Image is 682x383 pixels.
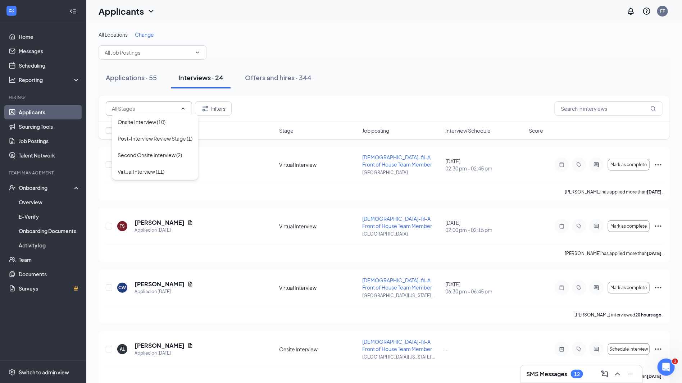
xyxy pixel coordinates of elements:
span: All Locations [99,31,128,38]
b: [DATE] [647,374,661,379]
button: Minimize [625,368,636,380]
svg: MagnifyingGlass [650,106,656,111]
svg: ActiveChat [592,346,601,352]
svg: ActiveNote [558,346,566,352]
svg: Analysis [9,76,16,83]
span: Mark as complete [610,162,647,167]
span: Stage [279,127,294,134]
p: [GEOGRAPHIC_DATA][US_STATE] ... [363,292,441,298]
div: Reporting [19,76,81,83]
svg: ChevronUp [613,370,622,378]
div: CW [119,284,126,291]
svg: ActiveChat [592,162,601,168]
svg: Ellipses [654,283,663,292]
span: Job posting visibility [50,29,104,35]
a: Activity log [19,238,80,252]
button: Filter Filters [195,101,232,116]
div: Onboarding [19,184,74,191]
svg: WorkstreamLogo [8,7,15,14]
svg: Notifications [627,7,635,15]
svg: ChevronDown [195,50,200,55]
span: Score [529,127,543,134]
svg: ComposeMessage [600,370,609,378]
iframe: Intercom live chat [658,359,675,376]
div: Hiring [9,94,79,100]
b: [DATE] [647,251,661,256]
span: Mark as complete [610,285,647,290]
svg: Document [187,281,193,287]
span: [DEMOGRAPHIC_DATA]-fil-A Front of House Team Member [363,277,432,291]
textarea: Message… [6,220,138,233]
div: Applied on [DATE] [135,227,193,234]
b: 20 hours ago [635,312,661,318]
svg: Minimize [626,370,635,378]
div: Offers and hires · 344 [245,73,312,82]
p: [PERSON_NAME] interviewed . [574,312,663,318]
button: Send a message… [123,233,135,244]
span: 02:30 pm - 02:45 pm [446,165,524,172]
p: [PERSON_NAME] has applied more than . [565,189,663,195]
p: Active 30m ago [35,9,72,16]
span: Mark as complete [610,224,647,229]
span: Interview Schedule [446,127,491,134]
p: [GEOGRAPHIC_DATA] [363,169,441,175]
svg: Filter [201,104,210,113]
div: Second Onsite Interview (2) [118,151,182,159]
svg: QuestionInfo [642,7,651,15]
h1: [PERSON_NAME] [35,4,82,9]
svg: Note [558,223,566,229]
div: Francisco says… [6,204,138,240]
div: Virtual Interview [279,223,358,230]
a: Job Postings [19,134,80,148]
span: Change [135,31,154,38]
button: Gif picker [23,236,28,241]
input: All Stages [112,105,177,113]
svg: Tag [575,346,583,352]
span: Schedule interview [609,347,648,352]
p: [GEOGRAPHIC_DATA][US_STATE] ... [363,354,441,360]
svg: Ellipses [654,345,663,354]
h3: SMS Messages [526,370,567,378]
button: go back [5,3,18,17]
button: Emoji picker [11,236,17,241]
button: Mark as complete [608,220,650,232]
a: Scheduling [19,58,80,73]
svg: Collapse [69,8,77,15]
a: Overview [19,195,80,209]
div: FF [660,8,665,14]
a: Sourcing Tools [19,119,80,134]
svg: Tag [575,285,583,291]
div: Team Management [9,170,79,176]
svg: Ellipses [654,160,663,169]
svg: UserCheck [9,184,16,191]
svg: Document [187,220,193,225]
a: Talent Network [19,148,80,163]
input: Search in interviews [555,101,663,116]
a: Documents [19,267,80,281]
div: Virtual Interview [279,284,358,291]
div: Onsite Interview [279,346,358,353]
svg: Tag [575,223,583,229]
button: Schedule interview [608,343,650,355]
span: [DEMOGRAPHIC_DATA]-fil-A Front of House Team Member [363,154,432,168]
a: E-Verify [19,209,80,224]
div: [DATE] [446,158,524,172]
span: [DEMOGRAPHIC_DATA]-fil-A Front of House Team Member [363,338,432,352]
svg: ActiveChat [592,285,601,291]
a: Applicants [19,105,80,119]
div: Applications · 55 [106,73,157,82]
div: Please feel free to reach out if you have any other questions or need help with anything else. Th... [12,159,112,194]
svg: Ellipses [654,222,663,231]
svg: ChevronUp [180,106,186,111]
a: Home [19,29,80,44]
a: Onboarding Documents [19,224,80,238]
span: 1 [672,359,678,364]
svg: ActiveChat [592,223,601,229]
span: [DEMOGRAPHIC_DATA]-fil-A Front of House Team Member [363,215,432,229]
div: Onsite Interview (10) [118,118,165,126]
a: SurveysCrown [19,281,80,296]
a: Messages [19,44,80,58]
div: AL [120,346,125,352]
span: Job posting [363,127,390,134]
button: ChevronUp [612,368,623,380]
